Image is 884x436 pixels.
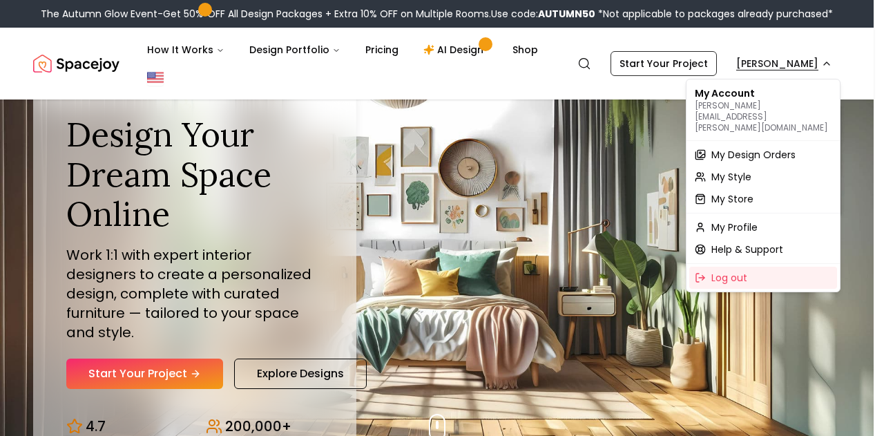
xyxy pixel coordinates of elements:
span: Log out [711,271,747,285]
p: [PERSON_NAME][EMAIL_ADDRESS][PERSON_NAME][DOMAIN_NAME] [695,100,832,133]
span: My Profile [711,220,758,234]
a: My Design Orders [689,144,837,166]
div: [PERSON_NAME] [686,79,840,292]
div: My Account [689,82,837,138]
span: My Style [711,170,751,184]
a: My Profile [689,216,837,238]
span: My Store [711,192,753,206]
a: Help & Support [689,238,837,260]
a: My Store [689,188,837,210]
span: Help & Support [711,243,783,256]
span: My Design Orders [711,148,796,162]
a: My Style [689,166,837,188]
